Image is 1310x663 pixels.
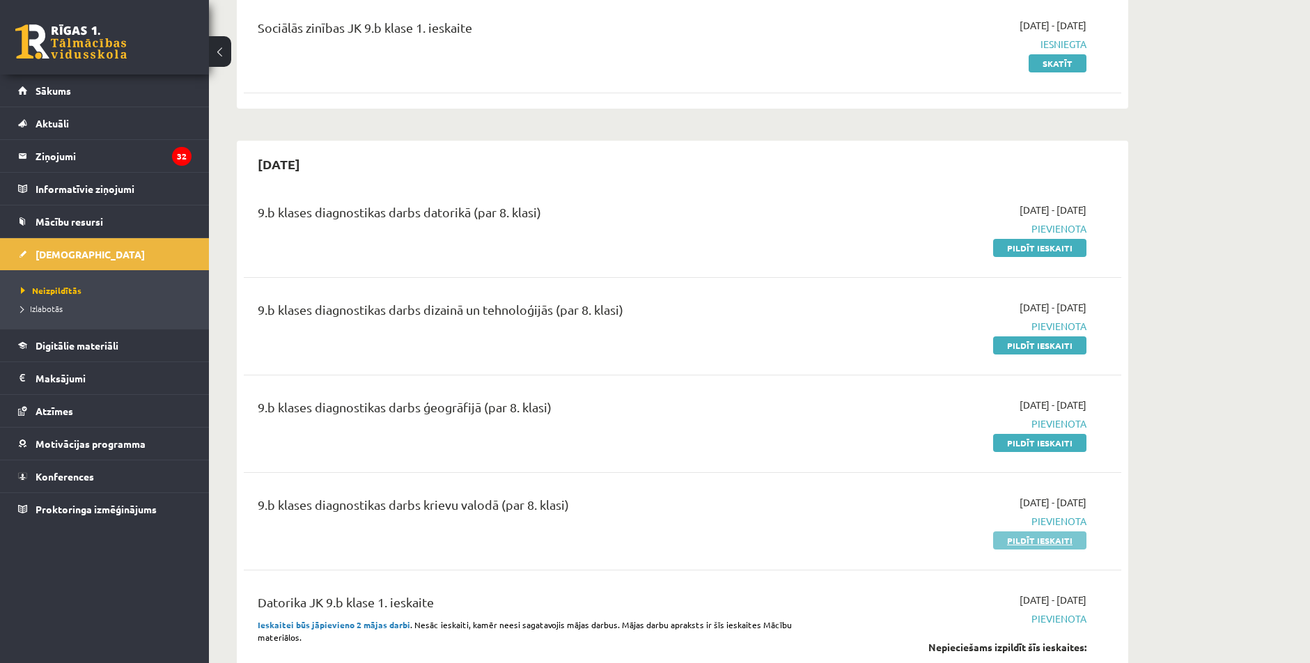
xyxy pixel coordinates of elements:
a: Ziņojumi32 [18,140,192,172]
span: Sākums [36,84,71,97]
legend: Informatīvie ziņojumi [36,173,192,205]
span: . Nesāc ieskaiti, kamēr neesi sagatavojis mājas darbus. Mājas darbu apraksts ir šīs ieskaites Māc... [258,619,792,643]
div: Sociālās zinības JK 9.b klase 1. ieskaite [258,18,803,44]
a: Pildīt ieskaiti [993,434,1086,452]
strong: Ieskaitei būs jāpievieno 2 mājas darbi [258,619,410,630]
a: Proktoringa izmēģinājums [18,493,192,525]
span: Atzīmes [36,405,73,417]
a: Neizpildītās [21,284,195,297]
legend: Ziņojumi [36,140,192,172]
span: Digitālie materiāli [36,339,118,352]
span: Proktoringa izmēģinājums [36,503,157,515]
a: Pildīt ieskaiti [993,336,1086,354]
a: Atzīmes [18,395,192,427]
span: [DATE] - [DATE] [1020,203,1086,217]
a: Rīgas 1. Tālmācības vidusskola [15,24,127,59]
span: [DATE] - [DATE] [1020,495,1086,510]
a: Digitālie materiāli [18,329,192,361]
a: Izlabotās [21,302,195,315]
div: 9.b klases diagnostikas darbs datorikā (par 8. klasi) [258,203,803,228]
div: Nepieciešams izpildīt šīs ieskaites: [824,640,1086,655]
span: [DEMOGRAPHIC_DATA] [36,248,145,260]
span: Pievienota [824,611,1086,626]
a: Pildīt ieskaiti [993,531,1086,549]
span: [DATE] - [DATE] [1020,18,1086,33]
a: Informatīvie ziņojumi [18,173,192,205]
a: Sākums [18,75,192,107]
span: [DATE] - [DATE] [1020,593,1086,607]
span: Pievienota [824,319,1086,334]
span: Pievienota [824,416,1086,431]
span: Izlabotās [21,303,63,314]
i: 32 [172,147,192,166]
span: Iesniegta [824,37,1086,52]
div: 9.b klases diagnostikas darbs krievu valodā (par 8. klasi) [258,495,803,521]
span: Neizpildītās [21,285,81,296]
span: Konferences [36,470,94,483]
span: Pievienota [824,514,1086,529]
h2: [DATE] [244,148,314,180]
a: Maksājumi [18,362,192,394]
a: Skatīt [1029,54,1086,72]
div: Datorika JK 9.b klase 1. ieskaite [258,593,803,618]
a: Pildīt ieskaiti [993,239,1086,257]
span: Motivācijas programma [36,437,146,450]
div: 9.b klases diagnostikas darbs ģeogrāfijā (par 8. klasi) [258,398,803,423]
span: Pievienota [824,221,1086,236]
a: Motivācijas programma [18,428,192,460]
span: Mācību resursi [36,215,103,228]
a: Konferences [18,460,192,492]
legend: Maksājumi [36,362,192,394]
a: Mācību resursi [18,205,192,237]
div: 9.b klases diagnostikas darbs dizainā un tehnoloģijās (par 8. klasi) [258,300,803,326]
span: [DATE] - [DATE] [1020,398,1086,412]
a: Aktuāli [18,107,192,139]
span: [DATE] - [DATE] [1020,300,1086,315]
span: Aktuāli [36,117,69,130]
a: [DEMOGRAPHIC_DATA] [18,238,192,270]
